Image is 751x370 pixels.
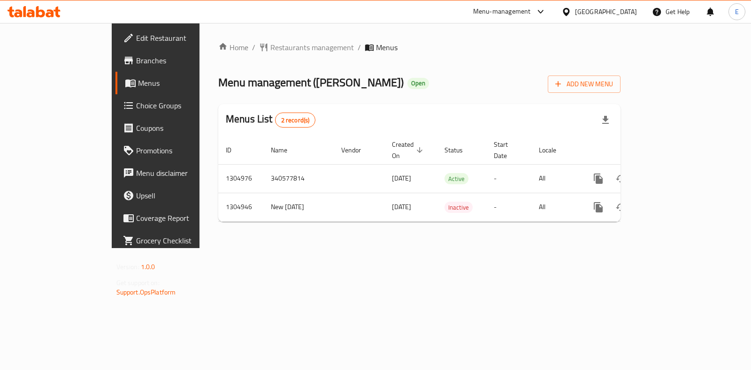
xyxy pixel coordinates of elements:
span: Vendor [341,144,373,156]
span: Menus [376,42,398,53]
div: Export file [594,109,617,131]
span: Upsell [136,190,230,201]
span: 1.0.0 [141,261,155,273]
span: Locale [539,144,568,156]
span: ID [226,144,244,156]
span: Inactive [444,202,473,213]
span: Promotions [136,145,230,156]
a: Edit Restaurant [115,27,237,49]
div: Active [444,173,468,184]
span: Grocery Checklist [136,235,230,246]
span: Open [407,79,429,87]
span: Menus [138,77,230,89]
a: Branches [115,49,237,72]
td: 1304976 [218,164,263,193]
a: Restaurants management [259,42,354,53]
span: Coupons [136,122,230,134]
th: Actions [580,136,685,165]
td: All [531,193,580,221]
div: Menu-management [473,6,531,17]
li: / [252,42,255,53]
a: Promotions [115,139,237,162]
span: Choice Groups [136,100,230,111]
span: [DATE] [392,172,411,184]
span: Restaurants management [270,42,354,53]
span: 2 record(s) [276,116,315,125]
nav: breadcrumb [218,42,621,53]
a: Choice Groups [115,94,237,117]
button: Change Status [610,196,632,219]
button: more [587,167,610,190]
span: Active [444,174,468,184]
a: Support.OpsPlatform [116,286,176,298]
td: New [DATE] [263,193,334,221]
span: Coverage Report [136,212,230,224]
span: Status [444,144,475,156]
a: Grocery Checklist [115,229,237,252]
button: Add New Menu [548,76,621,93]
table: enhanced table [218,136,685,222]
span: Edit Restaurant [136,32,230,44]
a: Menus [115,72,237,94]
span: Get support on: [116,277,160,289]
div: Total records count [275,113,316,128]
td: 340577814 [263,164,334,193]
td: - [486,193,531,221]
span: Menu disclaimer [136,167,230,179]
span: E [735,7,739,17]
span: Name [271,144,299,156]
button: Change Status [610,167,632,190]
span: Add New Menu [555,78,613,90]
span: Branches [136,55,230,66]
span: Version: [116,261,139,273]
td: - [486,164,531,193]
h2: Menus List [226,112,315,128]
td: All [531,164,580,193]
a: Coupons [115,117,237,139]
li: / [358,42,361,53]
div: [GEOGRAPHIC_DATA] [575,7,637,17]
td: 1304946 [218,193,263,221]
span: [DATE] [392,201,411,213]
span: Start Date [494,139,520,161]
a: Upsell [115,184,237,207]
div: Open [407,78,429,89]
a: Coverage Report [115,207,237,229]
button: more [587,196,610,219]
a: Menu disclaimer [115,162,237,184]
span: Created On [392,139,426,161]
span: Menu management ( [PERSON_NAME] ) [218,72,404,93]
